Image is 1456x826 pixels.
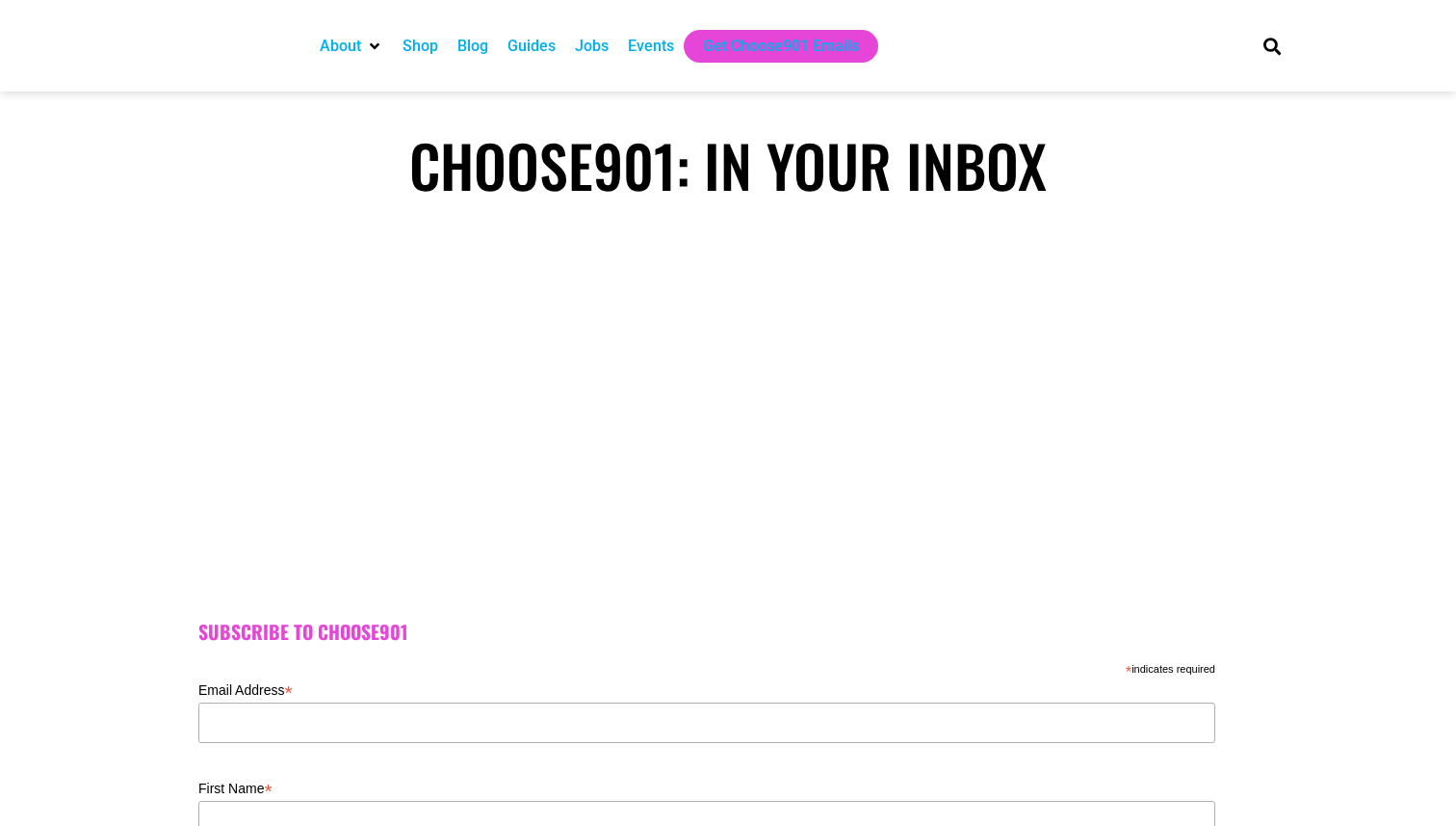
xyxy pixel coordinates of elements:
[420,235,1036,582] img: Text graphic with "Choose 901" logo. Reads: "7 Things to Do in Memphis This Week. Sign Up Below."...
[403,35,438,58] a: Shop
[310,30,393,63] div: About
[198,775,1215,798] label: First Name
[160,130,1296,200] h1: Choose901: In Your Inbox
[310,30,1231,63] nav: Main nav
[507,35,556,58] a: Guides
[628,35,674,58] a: Events
[575,35,609,58] a: Jobs
[320,35,361,58] a: About
[198,658,1215,677] div: indicates required
[703,35,859,58] a: Get Choose901 Emails
[457,35,488,58] a: Blog
[198,621,1258,644] h2: Subscribe to Choose901
[198,677,1215,700] label: Email Address
[1257,30,1288,62] div: Search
